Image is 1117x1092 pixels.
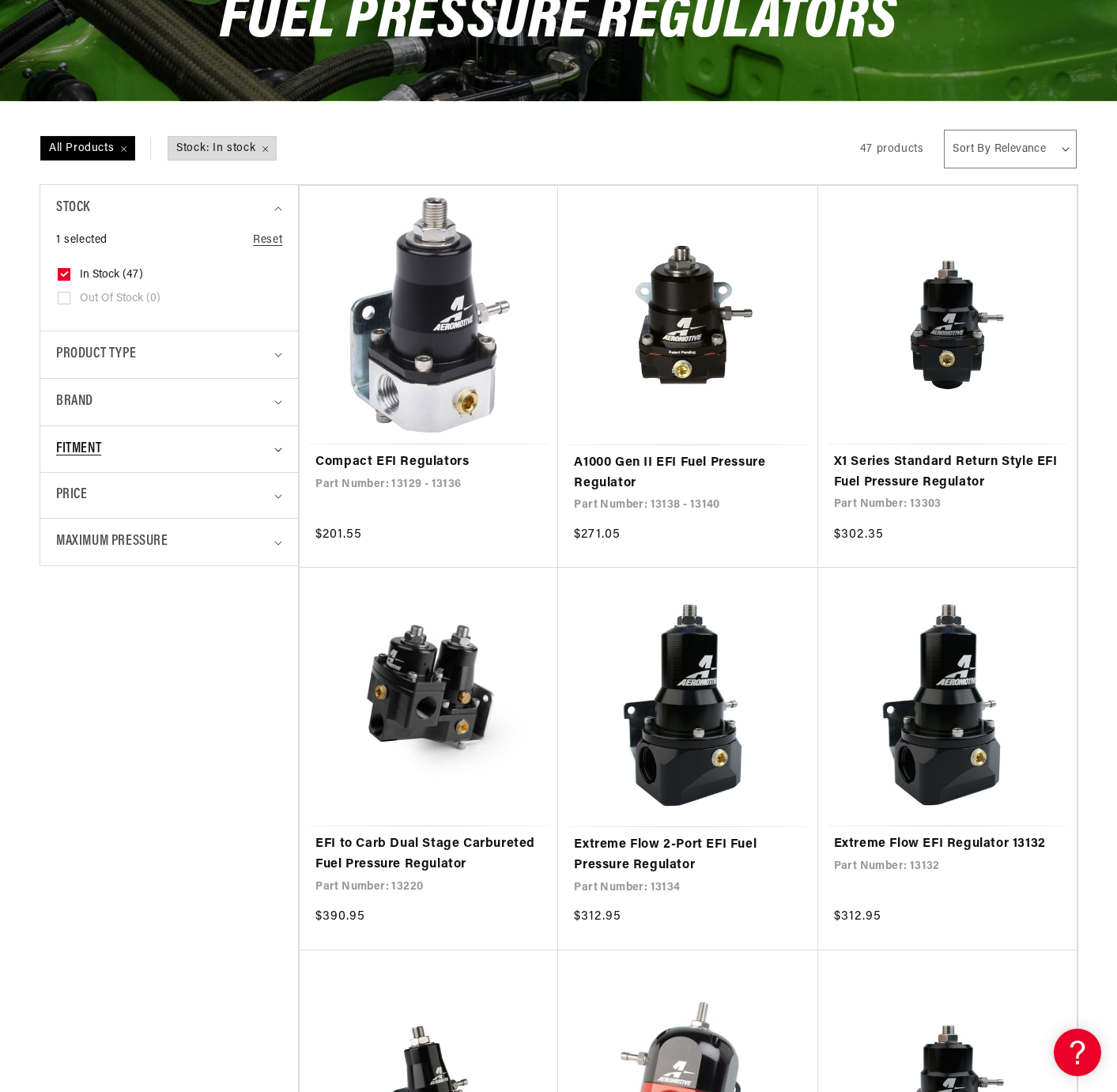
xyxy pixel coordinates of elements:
span: Maximum Pressure [56,531,168,554]
a: A1000 Gen II EFI Fuel Pressure Regulator [574,453,802,493]
a: Extreme Flow 2-Port EFI Fuel Pressure Regulator [574,835,802,875]
span: 1 selected [56,232,108,249]
span: 47 products [860,143,924,155]
span: Price [56,485,87,506]
span: Brand [56,391,93,414]
a: X1 Series Standard Return Style EFI Fuel Pressure Regulator [834,452,1061,493]
summary: Product type (0 selected) [56,331,282,378]
span: In stock (47) [80,268,143,282]
a: Stock: In stock [167,137,277,161]
summary: Stock (1 selected) [56,185,282,232]
span: Product type [56,343,136,366]
span: Stock: In stock [168,137,276,161]
span: Stock [56,197,90,220]
a: All Products [40,137,167,161]
summary: Price [56,473,282,518]
summary: Brand (0 selected) [56,379,282,425]
a: EFI to Carb Dual Stage Carbureted Fuel Pressure Regulator [315,834,542,875]
a: Compact EFI Regulators [315,452,542,473]
summary: Maximum Pressure (0 selected) [56,519,282,565]
a: Reset [253,232,282,249]
summary: Fitment (0 selected) [56,426,282,473]
span: Out of stock (0) [80,292,160,306]
span: Fitment [56,438,101,461]
span: All Products [41,137,134,161]
a: Extreme Flow EFI Regulator 13132 [834,834,1061,855]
